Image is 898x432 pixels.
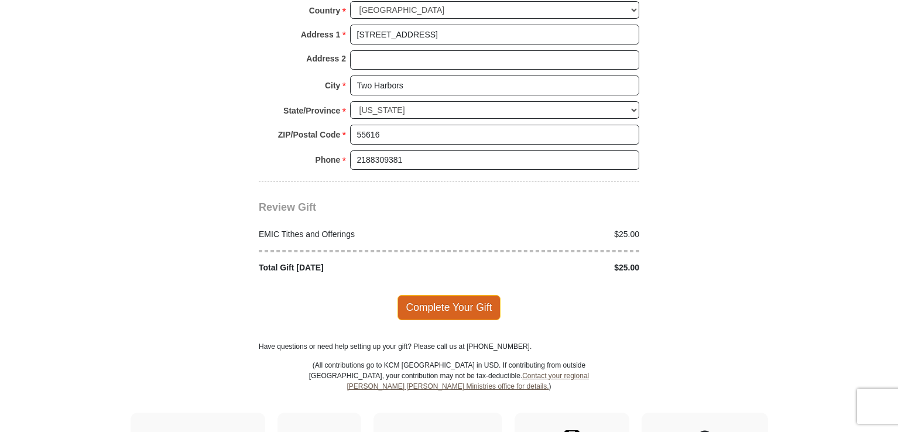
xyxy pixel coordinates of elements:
div: $25.00 [449,262,646,274]
strong: Phone [316,152,341,168]
p: Have questions or need help setting up your gift? Please call us at [PHONE_NUMBER]. [259,341,639,352]
strong: Address 1 [301,26,341,43]
p: (All contributions go to KCM [GEOGRAPHIC_DATA] in USD. If contributing from outside [GEOGRAPHIC_D... [309,360,589,413]
span: Complete Your Gift [397,295,501,320]
div: Total Gift [DATE] [253,262,450,274]
a: Contact your regional [PERSON_NAME] [PERSON_NAME] Ministries office for details. [347,372,589,390]
strong: City [325,77,340,94]
div: $25.00 [449,228,646,241]
strong: Address 2 [306,50,346,67]
strong: ZIP/Postal Code [278,126,341,143]
div: EMIC Tithes and Offerings [253,228,450,241]
span: Review Gift [259,201,316,213]
strong: Country [309,2,341,19]
strong: State/Province [283,102,340,119]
